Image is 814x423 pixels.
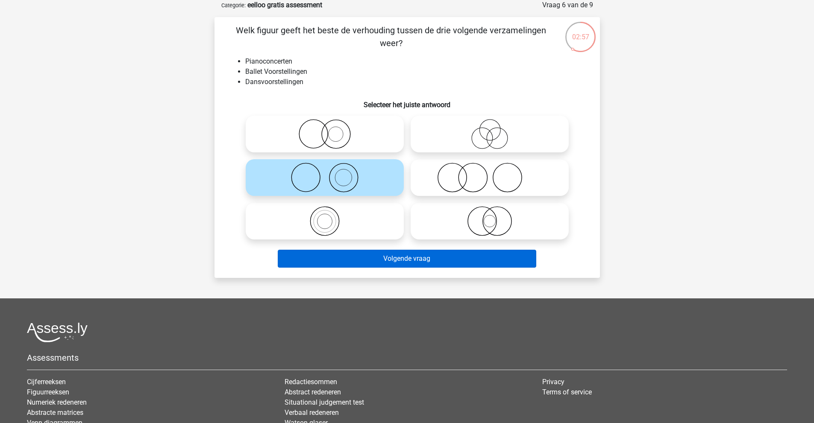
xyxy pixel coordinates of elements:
div: 02:57 [564,21,597,42]
a: Privacy [542,378,564,386]
li: Ballet Voorstellingen [245,67,586,77]
a: Abstract redeneren [285,388,341,396]
strong: eelloo gratis assessment [247,1,322,9]
a: Cijferreeksen [27,378,66,386]
a: Abstracte matrices [27,408,83,417]
a: Verbaal redeneren [285,408,339,417]
a: Situational judgement test [285,398,364,406]
h6: Selecteer het juiste antwoord [228,94,586,109]
h5: Assessments [27,353,787,363]
a: Redactiesommen [285,378,337,386]
li: Pianoconcerten [245,56,586,67]
a: Figuurreeksen [27,388,69,396]
p: Welk figuur geeft het beste de verhouding tussen de drie volgende verzamelingen weer? [228,24,554,50]
a: Terms of service [542,388,592,396]
li: Dansvoorstellingen [245,77,586,87]
a: Numeriek redeneren [27,398,87,406]
small: Categorie: [221,2,246,9]
img: Assessly logo [27,322,88,342]
button: Volgende vraag [278,250,536,268]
